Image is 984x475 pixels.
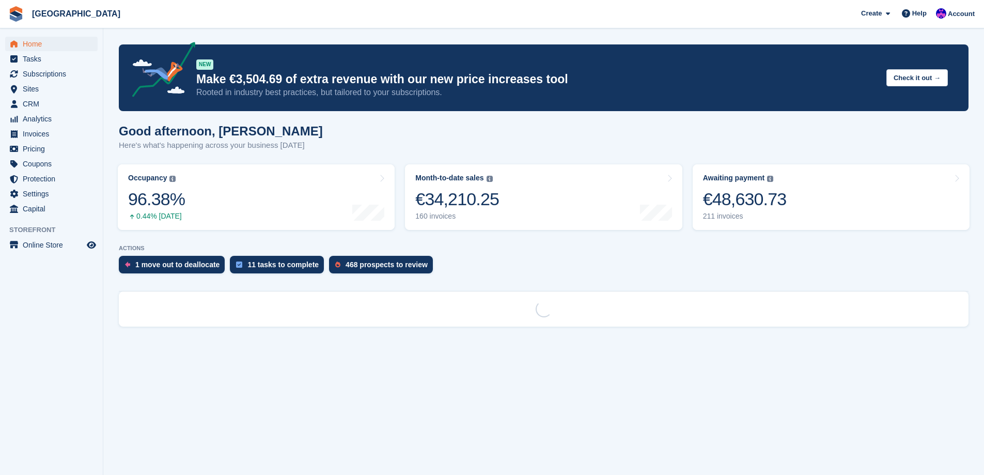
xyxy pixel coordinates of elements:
div: Month-to-date sales [415,174,483,182]
a: Occupancy 96.38% 0.44% [DATE] [118,164,395,230]
img: icon-info-grey-7440780725fd019a000dd9b08b2336e03edf1995a4989e88bcd33f0948082b44.svg [487,176,493,182]
a: menu [5,97,98,111]
span: Home [23,37,85,51]
p: Rooted in industry best practices, but tailored to your subscriptions. [196,87,878,98]
div: 160 invoices [415,212,499,221]
div: Occupancy [128,174,167,182]
span: Analytics [23,112,85,126]
a: menu [5,142,98,156]
div: €34,210.25 [415,189,499,210]
span: Coupons [23,157,85,171]
a: menu [5,187,98,201]
button: Check it out → [886,69,948,86]
img: prospect-51fa495bee0391a8d652442698ab0144808aea92771e9ea1ae160a38d050c398.svg [335,262,340,268]
a: 1 move out to deallocate [119,256,230,279]
a: menu [5,202,98,216]
span: Sites [23,82,85,96]
div: 1 move out to deallocate [135,261,220,269]
div: 11 tasks to complete [247,261,319,269]
a: Month-to-date sales €34,210.25 160 invoices [405,164,682,230]
a: menu [5,172,98,186]
img: icon-info-grey-7440780725fd019a000dd9b08b2336e03edf1995a4989e88bcd33f0948082b44.svg [169,176,176,182]
a: 468 prospects to review [329,256,438,279]
p: Here's what's happening across your business [DATE] [119,140,323,151]
a: Awaiting payment €48,630.73 211 invoices [693,164,970,230]
div: NEW [196,59,213,70]
div: 0.44% [DATE] [128,212,185,221]
img: stora-icon-8386f47178a22dfd0bd8f6a31ec36ba5ce8667c1dd55bd0f319d3a0aa187defe.svg [8,6,24,22]
h1: Good afternoon, [PERSON_NAME] [119,124,323,138]
div: 211 invoices [703,212,787,221]
a: menu [5,157,98,171]
p: ACTIONS [119,245,969,252]
p: Make €3,504.69 of extra revenue with our new price increases tool [196,72,878,87]
a: menu [5,37,98,51]
span: CRM [23,97,85,111]
span: Online Store [23,238,85,252]
img: move_outs_to_deallocate_icon-f764333ba52eb49d3ac5e1228854f67142a1ed5810a6f6cc68b1a99e826820c5.svg [125,262,130,268]
span: Invoices [23,127,85,141]
div: 96.38% [128,189,185,210]
div: €48,630.73 [703,189,787,210]
a: menu [5,67,98,81]
a: menu [5,238,98,252]
span: Account [948,9,975,19]
img: price-adjustments-announcement-icon-8257ccfd72463d97f412b2fc003d46551f7dbcb40ab6d574587a9cd5c0d94... [123,42,196,101]
img: Ivan Gačić [936,8,946,19]
span: Help [912,8,927,19]
span: Create [861,8,882,19]
span: Storefront [9,225,103,235]
span: Pricing [23,142,85,156]
a: menu [5,82,98,96]
img: icon-info-grey-7440780725fd019a000dd9b08b2336e03edf1995a4989e88bcd33f0948082b44.svg [767,176,773,182]
span: Capital [23,202,85,216]
div: 468 prospects to review [346,261,428,269]
a: [GEOGRAPHIC_DATA] [28,5,124,22]
a: menu [5,112,98,126]
img: task-75834270c22a3079a89374b754ae025e5fb1db73e45f91037f5363f120a921f8.svg [236,262,242,268]
span: Settings [23,187,85,201]
span: Protection [23,172,85,186]
a: 11 tasks to complete [230,256,329,279]
a: menu [5,52,98,66]
div: Awaiting payment [703,174,765,182]
a: menu [5,127,98,141]
a: Preview store [85,239,98,251]
span: Subscriptions [23,67,85,81]
span: Tasks [23,52,85,66]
